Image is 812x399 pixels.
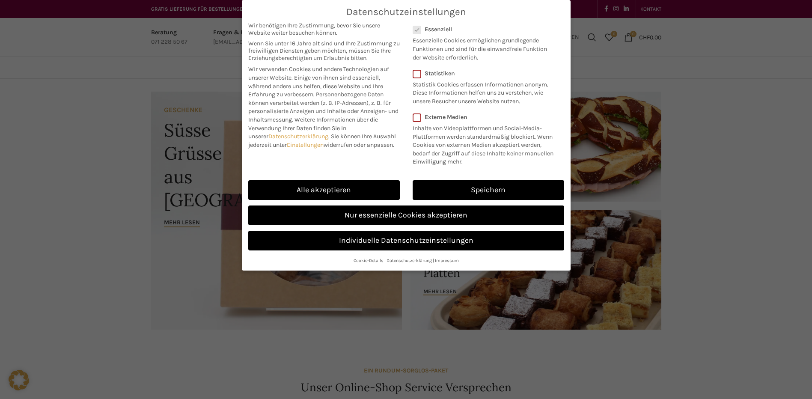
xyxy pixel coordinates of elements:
label: Statistiken [413,70,553,77]
span: Wir benötigen Ihre Zustimmung, bevor Sie unsere Website weiter besuchen können. [248,22,400,36]
p: Inhalte von Videoplattformen und Social-Media-Plattformen werden standardmäßig blockiert. Wenn Co... [413,121,559,166]
span: Personenbezogene Daten können verarbeitet werden (z. B. IP-Adressen), z. B. für personalisierte A... [248,91,399,123]
p: Statistik Cookies erfassen Informationen anonym. Diese Informationen helfen uns zu verstehen, wie... [413,77,553,106]
span: Sie können Ihre Auswahl jederzeit unter widerrufen oder anpassen. [248,133,396,149]
a: Speichern [413,180,564,200]
a: Cookie-Details [354,258,384,263]
span: Wir verwenden Cookies und andere Technologien auf unserer Website. Einige von ihnen sind essenzie... [248,66,389,98]
a: Datenschutzerklärung [387,258,432,263]
a: Nur essenzielle Cookies akzeptieren [248,205,564,225]
label: Essenziell [413,26,553,33]
label: Externe Medien [413,113,559,121]
a: Individuelle Datenschutzeinstellungen [248,231,564,250]
span: Weitere Informationen über die Verwendung Ihrer Daten finden Sie in unserer . [248,116,378,140]
p: Essenzielle Cookies ermöglichen grundlegende Funktionen und sind für die einwandfreie Funktion de... [413,33,553,62]
a: Datenschutzerklärung [268,133,328,140]
a: Alle akzeptieren [248,180,400,200]
span: Datenschutzeinstellungen [346,6,466,18]
span: Wenn Sie unter 16 Jahre alt sind und Ihre Zustimmung zu freiwilligen Diensten geben möchten, müss... [248,40,400,62]
a: Impressum [435,258,459,263]
a: Einstellungen [287,141,324,149]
